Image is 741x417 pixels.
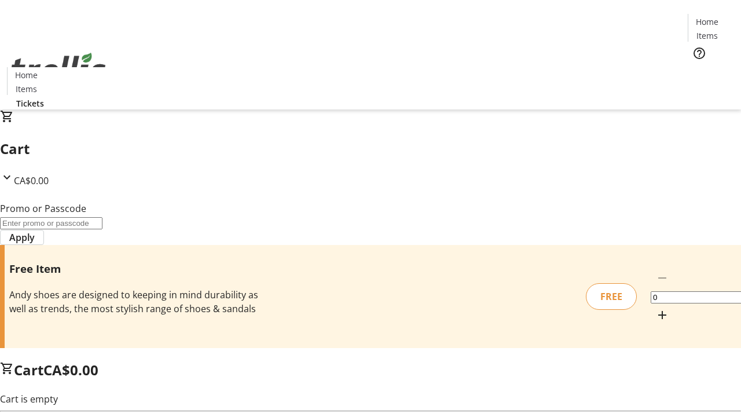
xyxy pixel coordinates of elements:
[7,40,110,98] img: Orient E2E Organization X0JZj5pYMl's Logo
[8,69,45,81] a: Home
[16,97,44,109] span: Tickets
[696,30,718,42] span: Items
[697,67,725,79] span: Tickets
[15,69,38,81] span: Home
[688,67,734,79] a: Tickets
[688,30,725,42] a: Items
[688,16,725,28] a: Home
[586,283,637,310] div: FREE
[43,360,98,379] span: CA$0.00
[16,83,37,95] span: Items
[7,97,53,109] a: Tickets
[696,16,718,28] span: Home
[14,174,49,187] span: CA$0.00
[9,288,262,316] div: Andy shoes are designed to keeping in mind durability as well as trends, the most stylish range o...
[8,83,45,95] a: Items
[651,303,674,327] button: Increment by one
[9,261,262,277] h3: Free Item
[688,42,711,65] button: Help
[9,231,35,244] span: Apply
